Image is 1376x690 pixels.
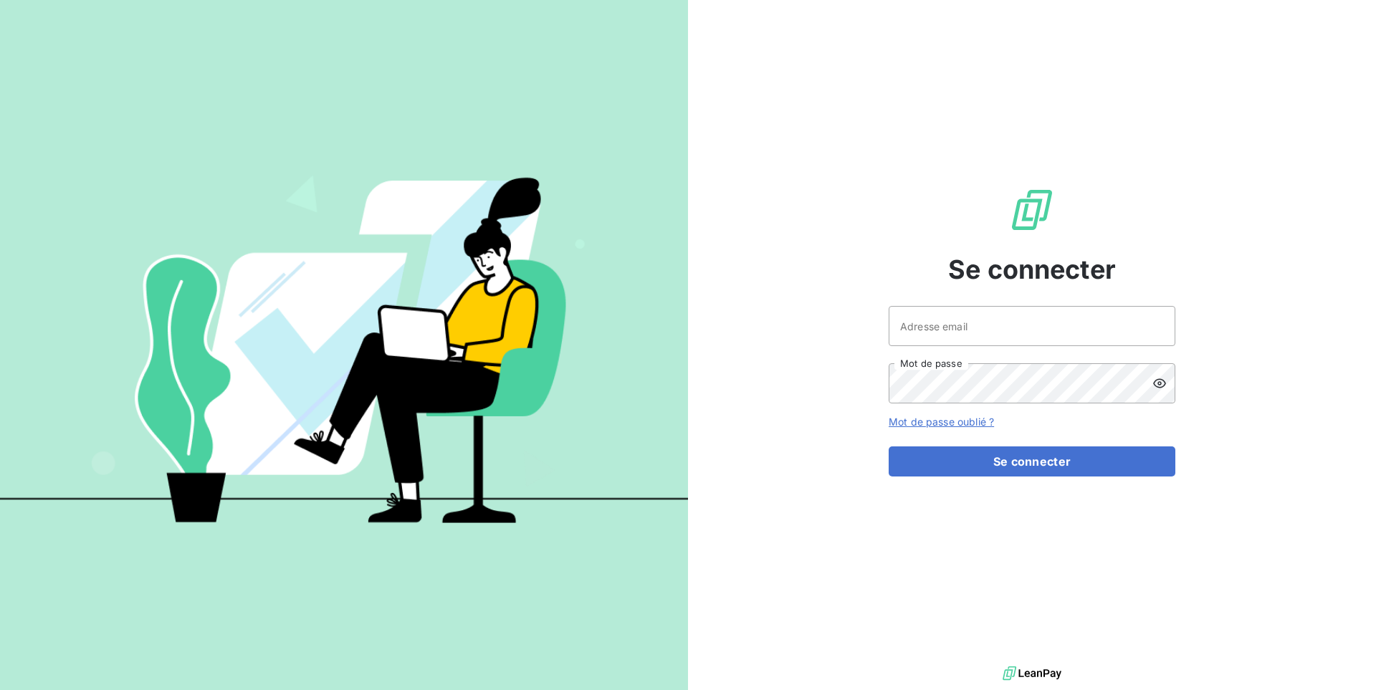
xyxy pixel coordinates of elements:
[1009,187,1055,233] img: Logo LeanPay
[1003,663,1061,684] img: logo
[889,416,994,428] a: Mot de passe oublié ?
[889,446,1175,476] button: Se connecter
[889,306,1175,346] input: placeholder
[948,250,1116,289] span: Se connecter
